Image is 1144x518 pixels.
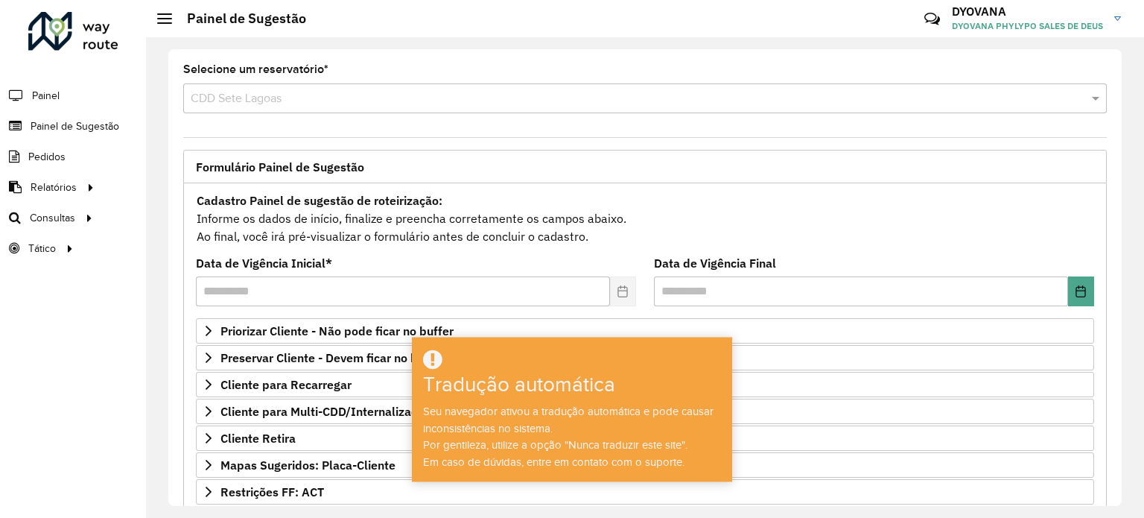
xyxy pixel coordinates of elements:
[952,20,1103,31] font: DYOVANA PHYLYPO SALES DE DEUS
[196,479,1094,505] a: Restrições FF: ACT
[196,256,325,271] font: Data de Vigência Inicial
[220,431,296,446] font: Cliente Retira
[654,256,776,271] font: Data de Vigência Final
[187,10,306,27] font: Painel de Sugestão
[197,211,626,226] font: Informe os dados de início, finalize e preencha corretamente os campos abaixo.
[196,426,1094,451] a: Cliente Retira
[423,439,687,451] font: Por gentileza, utilize a opção "Nunca traduzir este site".
[220,484,324,499] font: Restrições FF: ACT
[197,193,442,208] font: Cadastro Painel de sugestão de roteirização:
[197,229,588,244] font: Ao final, você irá pré-visualizar o formulário antes de concluir o cadastro.
[220,377,352,392] font: Cliente para Recarregar
[196,159,364,174] font: Formulário Painel de Sugestão
[1068,277,1094,306] button: Escolha a data
[32,90,60,101] font: Painel
[28,151,66,162] font: Pedidos
[196,345,1094,370] a: Preservar Cliente - Devem ficar no buffer, não roteirizar
[220,458,395,473] font: Mapas Sugeridos: Placa-Cliente
[423,373,615,397] font: Tradução automática
[28,243,56,254] font: Tático
[196,318,1094,344] a: Priorizar Cliente - Não pode ficar no buffer
[952,4,1006,19] font: DYOVANA
[220,350,524,365] font: Preservar Cliente - Devem ficar no buffer, não roteirizar
[196,399,1094,424] a: Cliente para Multi-CDD/Internalização
[183,63,324,75] font: Selecione um reservatório
[30,212,75,224] font: Consultas
[196,372,1094,397] a: Cliente para Recarregar
[196,452,1094,478] a: Mapas Sugeridos: Placa-Cliente
[220,323,454,338] font: Priorizar Cliente - Não pode ficar no buffer
[423,456,684,468] font: Em caso de dúvidas, entre em contato com o suporte.
[916,3,948,35] a: Contato Rápido
[423,405,714,435] font: Seu navegador ativou a tradução automática e pode causar inconsistências no sistema.
[31,182,77,193] font: Relatórios
[31,121,119,132] font: Painel de Sugestão
[220,404,430,419] font: Cliente para Multi-CDD/Internalização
